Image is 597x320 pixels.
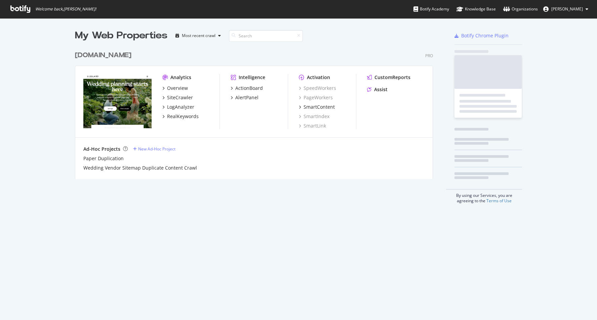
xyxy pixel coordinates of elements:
[456,6,496,12] div: Knowledge Base
[299,104,335,110] a: SmartContent
[162,94,193,101] a: SiteCrawler
[75,50,131,60] div: [DOMAIN_NAME]
[235,85,263,92] div: ActionBoard
[299,113,329,120] a: SmartIndex
[229,30,303,42] input: Search
[162,85,188,92] a: Overview
[167,104,194,110] div: LogAnalyzer
[486,198,512,204] a: Terms of Use
[299,122,326,129] a: SmartLink
[75,42,438,179] div: grid
[170,74,191,81] div: Analytics
[162,104,194,110] a: LogAnalyzer
[239,74,265,81] div: Intelligence
[446,189,522,204] div: By using our Services, you are agreeing to the
[299,85,336,92] a: SpeedWorkers
[374,74,410,81] div: CustomReports
[299,94,333,101] a: PageWorkers
[235,94,258,101] div: AlertPanel
[425,53,433,59] div: Pro
[503,6,538,12] div: Organizations
[167,94,193,101] div: SiteCrawler
[83,74,152,129] img: zola.com
[138,146,175,152] div: New Ad-Hoc Project
[551,6,583,12] span: Karl Thumm
[538,4,594,14] button: [PERSON_NAME]
[75,29,167,42] div: My Web Properties
[167,113,199,120] div: RealKeywords
[367,74,410,81] a: CustomReports
[167,85,188,92] div: Overview
[133,146,175,152] a: New Ad-Hoc Project
[304,104,335,110] div: SmartContent
[307,74,330,81] div: Activation
[35,6,96,12] span: Welcome back, [PERSON_NAME] !
[83,155,124,162] a: Paper Duplication
[83,165,197,171] a: Wedding Vendor Sitemap Duplicate Content Crawl
[173,30,224,41] button: Most recent crawl
[367,86,388,93] a: Assist
[374,86,388,93] div: Assist
[162,113,199,120] a: RealKeywords
[231,94,258,101] a: AlertPanel
[75,50,134,60] a: [DOMAIN_NAME]
[461,32,509,39] div: Botify Chrome Plugin
[83,146,120,152] div: Ad-Hoc Projects
[231,85,263,92] a: ActionBoard
[454,32,509,39] a: Botify Chrome Plugin
[413,6,449,12] div: Botify Academy
[182,34,215,38] div: Most recent crawl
